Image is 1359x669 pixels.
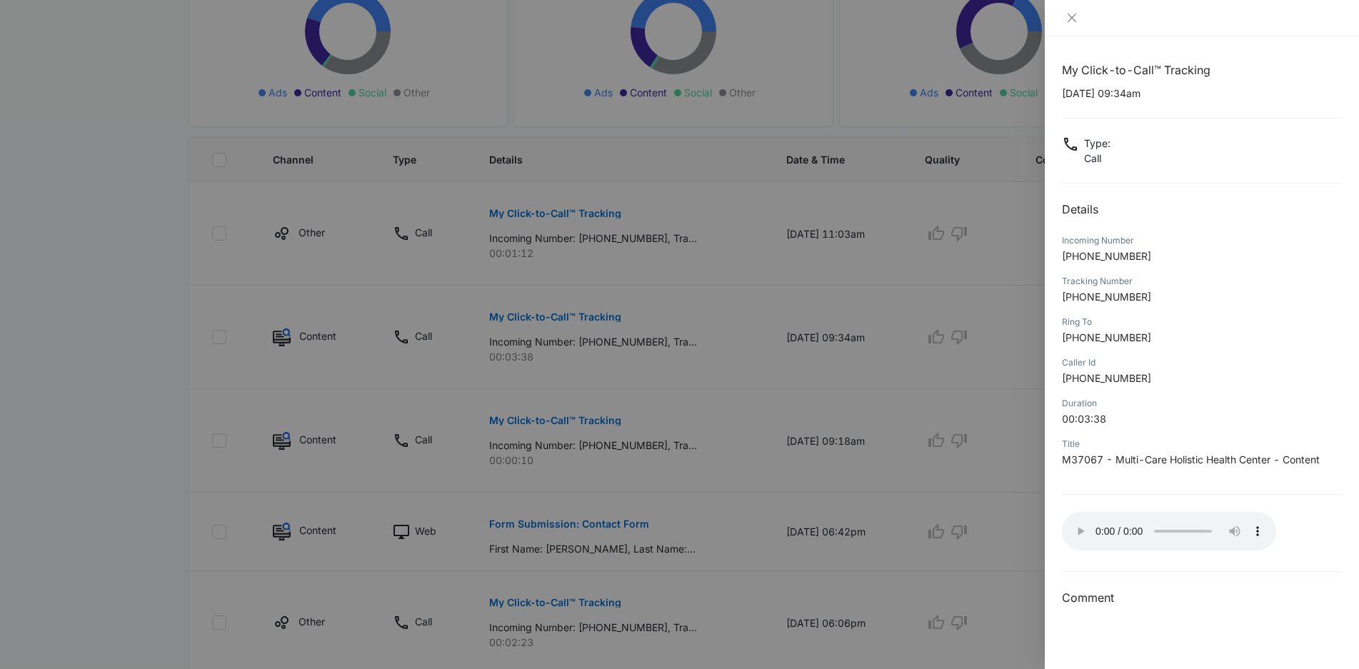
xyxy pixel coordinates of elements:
[1062,413,1106,425] span: 00:03:38
[1084,136,1110,151] p: Type :
[1062,372,1151,384] span: [PHONE_NUMBER]
[1062,275,1342,288] div: Tracking Number
[1062,316,1342,328] div: Ring To
[1062,331,1151,343] span: [PHONE_NUMBER]
[1062,356,1342,369] div: Caller Id
[1062,453,1320,466] span: M37067 - Multi-Care Holistic Health Center - Content
[1062,234,1342,247] div: Incoming Number
[1062,397,1342,410] div: Duration
[1062,86,1342,101] p: [DATE] 09:34am
[1062,201,1342,218] h2: Details
[1066,12,1078,24] span: close
[1062,589,1342,606] h3: Comment
[1062,250,1151,262] span: [PHONE_NUMBER]
[1084,151,1110,166] p: Call
[1062,11,1082,24] button: Close
[1062,61,1342,79] h1: My Click-to-Call™ Tracking
[1062,512,1276,550] audio: Your browser does not support the audio tag.
[1062,438,1342,451] div: Title
[1062,291,1151,303] span: [PHONE_NUMBER]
